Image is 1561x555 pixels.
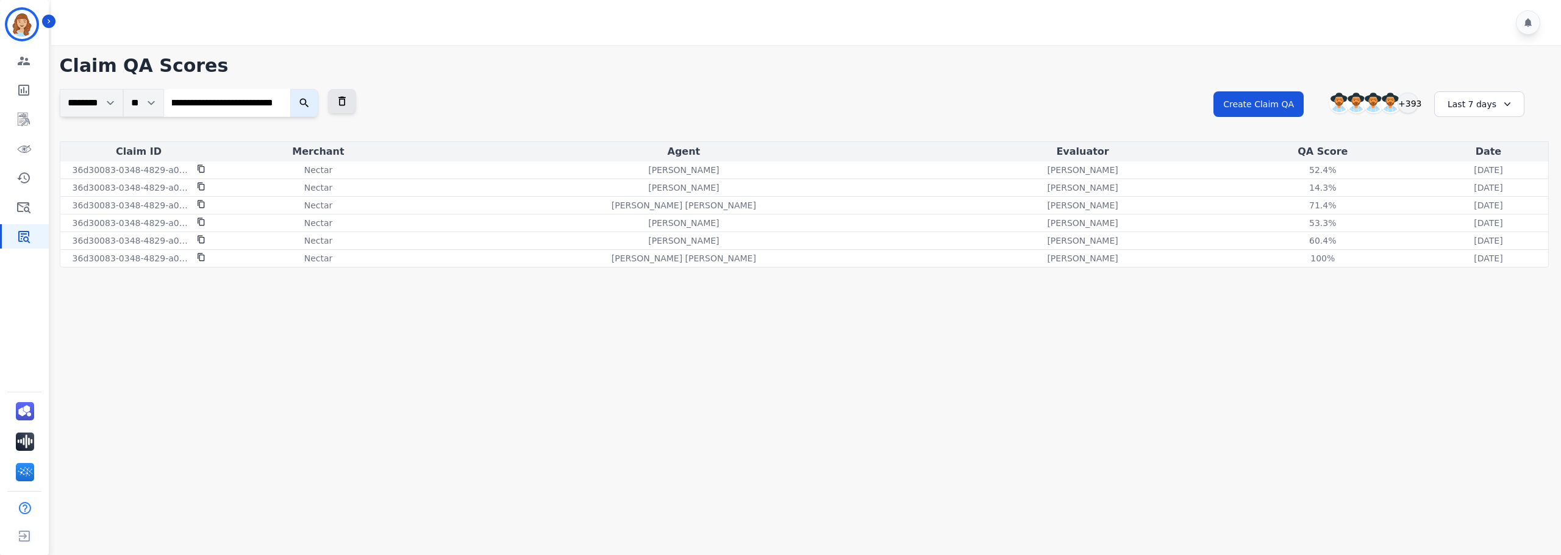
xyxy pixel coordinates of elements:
p: [DATE] [1474,235,1502,247]
div: Last 7 days [1434,91,1524,117]
div: 60.4% [1295,235,1350,247]
div: 71.4% [1295,199,1350,211]
p: [PERSON_NAME] [1047,182,1118,194]
p: Nectar [304,164,333,176]
button: Create Claim QA [1213,91,1304,117]
h1: Claim QA Scores [60,55,1549,77]
p: 36d30083-0348-4829-a033-6e30a34d7952 [73,235,190,247]
div: 100% [1295,252,1350,264]
p: [PERSON_NAME] [1047,199,1118,211]
div: Date [1431,144,1546,159]
p: [DATE] [1474,217,1502,229]
div: Agent [421,144,946,159]
p: [PERSON_NAME] [648,235,719,247]
div: Merchant [220,144,417,159]
p: [PERSON_NAME] [PERSON_NAME] [612,199,756,211]
div: 53.3% [1295,217,1350,229]
p: 36d30083-0348-4829-a033-6e30a34d7952 [73,164,190,176]
p: 36d30083-0348-4829-a033-6e30a34d7952 [73,217,190,229]
p: Nectar [304,182,333,194]
div: 14.3% [1295,182,1350,194]
img: Bordered avatar [7,10,37,39]
p: [PERSON_NAME] [1047,235,1118,247]
p: Nectar [304,199,333,211]
p: 36d30083-0348-4829-a033-6e30a34d7952 [73,199,190,211]
p: [PERSON_NAME] [PERSON_NAME] [612,252,756,264]
div: QA Score [1220,144,1426,159]
p: [PERSON_NAME] [648,164,719,176]
div: +393 [1398,93,1418,113]
p: [PERSON_NAME] [648,217,719,229]
p: [PERSON_NAME] [1047,164,1118,176]
p: [DATE] [1474,164,1502,176]
div: Claim ID [63,144,215,159]
div: Evaluator [951,144,1214,159]
p: 36d30083-0348-4829-a033-6e30a34d7952 [73,182,190,194]
p: [PERSON_NAME] [648,182,719,194]
p: [DATE] [1474,182,1502,194]
p: [DATE] [1474,199,1502,211]
p: 36d30083-0348-4829-a033-6e30a34d7952 [73,252,190,264]
p: Nectar [304,252,333,264]
p: Nectar [304,235,333,247]
p: [PERSON_NAME] [1047,217,1118,229]
p: [DATE] [1474,252,1502,264]
p: Nectar [304,217,333,229]
p: [PERSON_NAME] [1047,252,1118,264]
div: 52.4% [1295,164,1350,176]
